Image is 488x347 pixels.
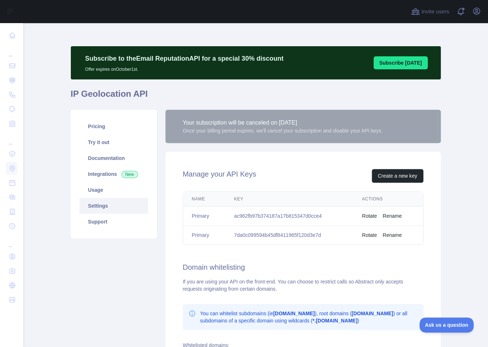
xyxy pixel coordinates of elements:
th: Name [183,192,225,207]
div: ... [6,234,17,248]
td: ac962fb97b374187a17b815347d0cce4 [225,207,353,226]
div: ... [6,131,17,146]
p: Subscribe to the Email Reputation API for a special 30 % discount [85,53,284,64]
b: *.[DOMAIN_NAME] [312,318,357,324]
a: Integrations New [79,166,148,182]
a: Documentation [79,150,148,166]
button: Rotate [362,212,377,220]
button: Rotate [362,231,377,239]
button: Rename [383,212,402,220]
h2: Manage your API Keys [183,169,256,183]
h2: Domain whitelisting [183,262,423,272]
th: Key [225,192,353,207]
p: You can whitelist subdomains (ie ), root domains ( ) or all subdomains of a specific domain using... [200,310,418,324]
b: [DOMAIN_NAME] [351,311,393,316]
div: Your subscription will be canceled on [DATE] [183,118,383,127]
span: Invite users [421,8,449,16]
a: Usage [79,182,148,198]
a: Try it out [79,134,148,150]
button: Rename [383,231,402,239]
td: 7da0c099594b45df8411965f120d3e7d [225,226,353,245]
div: If you are using your API on the front-end. You can choose to restrict calls so Abstract only acc... [183,278,423,292]
span: New [121,171,138,178]
button: Create a new key [372,169,423,183]
div: Once your billing period expires, we'll cancel your subscription and disable your API keys. [183,127,383,134]
h1: IP Geolocation API [71,88,441,105]
b: [DOMAIN_NAME] [273,311,315,316]
button: Invite users [410,6,450,17]
iframe: Toggle Customer Support [419,317,474,333]
td: Primary [183,226,225,245]
td: Primary [183,207,225,226]
div: ... [6,43,17,58]
a: Pricing [79,118,148,134]
a: Settings [79,198,148,214]
button: Subscribe [DATE] [373,56,428,69]
th: Actions [353,192,423,207]
p: Offer expires on October 1st. [85,64,284,72]
a: Support [79,214,148,230]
